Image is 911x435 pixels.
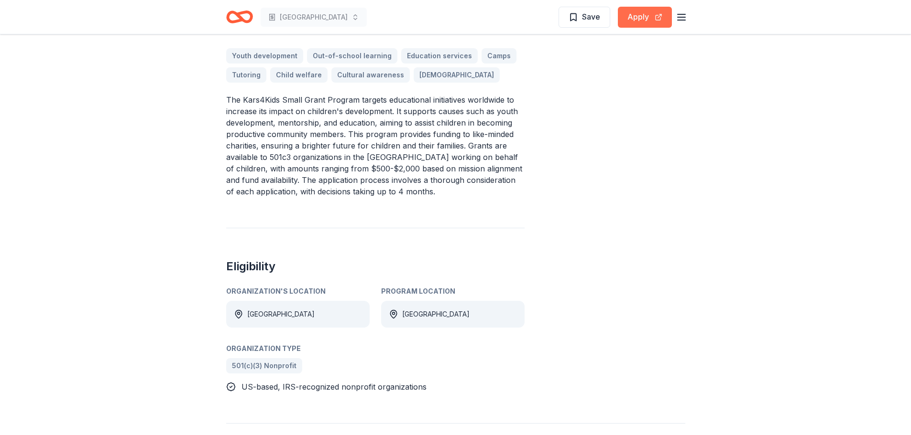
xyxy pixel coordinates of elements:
[226,94,525,197] p: The Kars4Kids Small Grant Program targets educational initiatives worldwide to increase its impac...
[247,308,315,320] div: [GEOGRAPHIC_DATA]
[226,6,253,28] a: Home
[582,11,600,23] span: Save
[261,8,367,27] button: [GEOGRAPHIC_DATA]
[226,343,525,354] div: Organization Type
[241,382,427,392] span: US-based, IRS-recognized nonprofit organizations
[226,259,525,274] h2: Eligibility
[402,308,470,320] div: [GEOGRAPHIC_DATA]
[226,358,302,373] a: 501(c)(3) Nonprofit
[559,7,610,28] button: Save
[280,11,348,23] span: [GEOGRAPHIC_DATA]
[618,7,672,28] button: Apply
[226,286,370,297] div: Organization's Location
[381,286,525,297] div: Program Location
[232,360,296,371] span: 501(c)(3) Nonprofit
